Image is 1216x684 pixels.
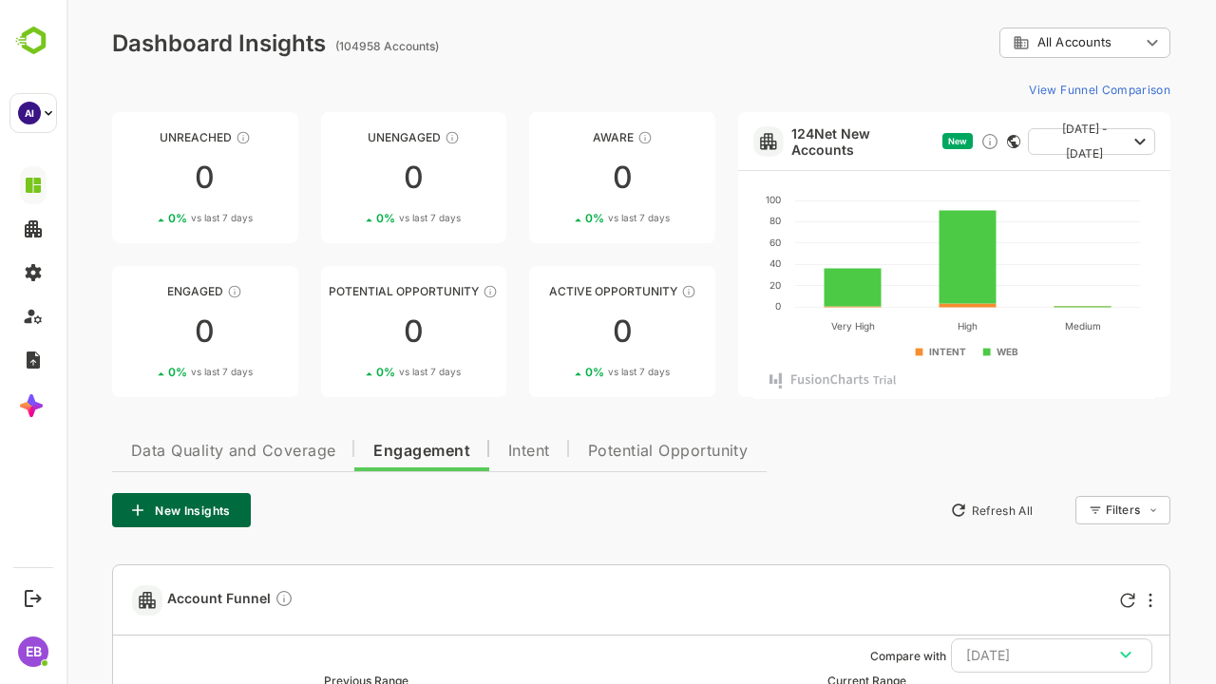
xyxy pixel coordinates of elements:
[442,444,484,459] span: Intent
[703,279,714,291] text: 20
[933,25,1104,62] div: All Accounts
[891,320,911,332] text: High
[46,284,232,298] div: Engaged
[955,74,1104,104] button: View Funnel Comparison
[961,128,1089,155] button: [DATE] - [DATE]
[332,365,394,379] span: vs last 7 days
[124,211,186,225] span: vs last 7 days
[1039,503,1073,517] div: Filters
[703,237,714,248] text: 60
[255,130,441,144] div: Unengaged
[161,284,176,299] div: These accounts are warm, further nurturing would qualify them to MQAs
[18,102,41,124] div: AI
[541,211,603,225] span: vs last 7 days
[46,316,232,347] div: 0
[255,112,441,243] a: UnengagedThese accounts have not shown enough engagement and need nurturing00%vs last 7 days
[463,162,649,193] div: 0
[124,365,186,379] span: vs last 7 days
[310,365,394,379] div: 0 %
[703,215,714,226] text: 80
[725,125,868,158] a: 124Net New Accounts
[255,284,441,298] div: Potential Opportunity
[946,34,1073,51] div: All Accounts
[519,211,603,225] div: 0 %
[46,493,184,527] button: New Insights
[463,316,649,347] div: 0
[307,444,404,459] span: Engagement
[102,365,186,379] div: 0 %
[463,112,649,243] a: AwareThese accounts have just entered the buying cycle and need further nurturing00%vs last 7 days
[971,35,1045,49] span: All Accounts
[804,649,880,663] ag: Compare with
[169,130,184,145] div: These accounts have not been engaged with for a defined time period
[765,320,808,332] text: Very High
[1037,493,1104,527] div: Filters
[310,211,394,225] div: 0 %
[571,130,586,145] div: These accounts have just entered the buying cycle and need further nurturing
[463,266,649,397] a: Active OpportunityThese accounts have open opportunities which might be at any of the Sales Stage...
[977,117,1060,166] span: [DATE] - [DATE]
[1054,593,1069,608] div: Refresh
[709,300,714,312] text: 0
[463,284,649,298] div: Active Opportunity
[255,162,441,193] div: 0
[699,194,714,205] text: 100
[940,135,954,148] div: This card does not support filter and segments
[541,365,603,379] span: vs last 7 days
[46,266,232,397] a: EngagedThese accounts are warm, further nurturing would qualify them to MQAs00%vs last 7 days
[269,39,378,53] ag: (104958 Accounts)
[101,589,227,611] span: Account Funnel
[65,444,269,459] span: Data Quality and Coverage
[416,284,431,299] div: These accounts are MQAs and can be passed on to Inside Sales
[46,130,232,144] div: Unreached
[18,636,48,667] div: EB
[875,495,975,525] button: Refresh All
[332,211,394,225] span: vs last 7 days
[208,589,227,611] div: Compare Funnel to any previous dates, and click on any plot in the current funnel to view the det...
[522,444,682,459] span: Potential Opportunity
[378,130,393,145] div: These accounts have not shown enough engagement and need nurturing
[615,284,630,299] div: These accounts have open opportunities which might be at any of the Sales Stages
[914,132,933,151] div: Discover new ICP-fit accounts showing engagement — via intent surges, anonymous website visits, L...
[255,266,441,397] a: Potential OpportunityThese accounts are MQAs and can be passed on to Inside Sales00%vs last 7 days
[255,316,441,347] div: 0
[884,638,1086,673] button: [DATE]
[46,29,259,57] div: Dashboard Insights
[46,112,232,243] a: UnreachedThese accounts have not been engaged with for a defined time period00%vs last 7 days
[20,585,46,611] button: Logout
[46,162,232,193] div: 0
[998,320,1035,332] text: Medium
[900,643,1071,668] div: [DATE]
[1082,593,1086,608] div: More
[703,257,714,269] text: 40
[102,211,186,225] div: 0 %
[463,130,649,144] div: Aware
[519,365,603,379] div: 0 %
[882,136,901,146] span: New
[9,23,58,59] img: BambooboxLogoMark.f1c84d78b4c51b1a7b5f700c9845e183.svg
